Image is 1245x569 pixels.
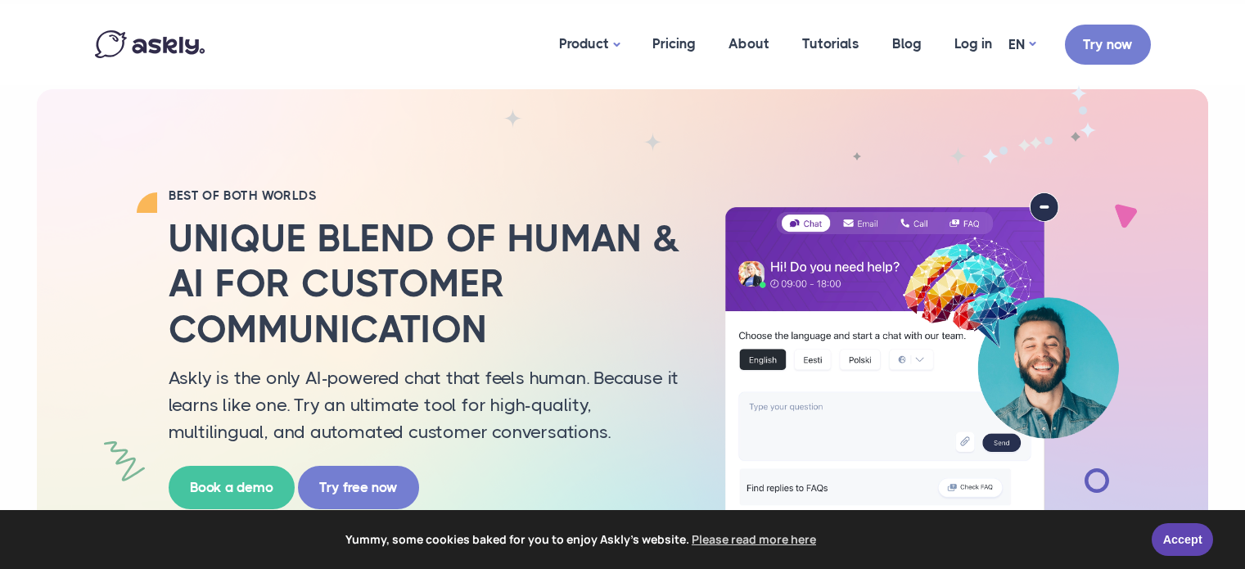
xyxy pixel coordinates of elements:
[169,187,684,204] h2: BEST OF BOTH WORLDS
[169,466,295,509] a: Book a demo
[95,30,205,58] img: Askly
[298,466,419,509] a: Try free now
[169,364,684,445] p: Askly is the only AI-powered chat that feels human. Because it learns like one. Try an ultimate t...
[1065,25,1151,65] a: Try now
[712,4,786,84] a: About
[169,216,684,352] h2: Unique blend of human & AI for customer communication
[636,4,712,84] a: Pricing
[689,527,819,552] a: learn more about cookies
[786,4,876,84] a: Tutorials
[709,192,1134,546] img: AI multilingual chat
[1008,33,1035,56] a: EN
[876,4,938,84] a: Blog
[1152,523,1213,556] a: Accept
[938,4,1008,84] a: Log in
[24,527,1140,552] span: Yummy, some cookies baked for you to enjoy Askly's website.
[543,4,636,85] a: Product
